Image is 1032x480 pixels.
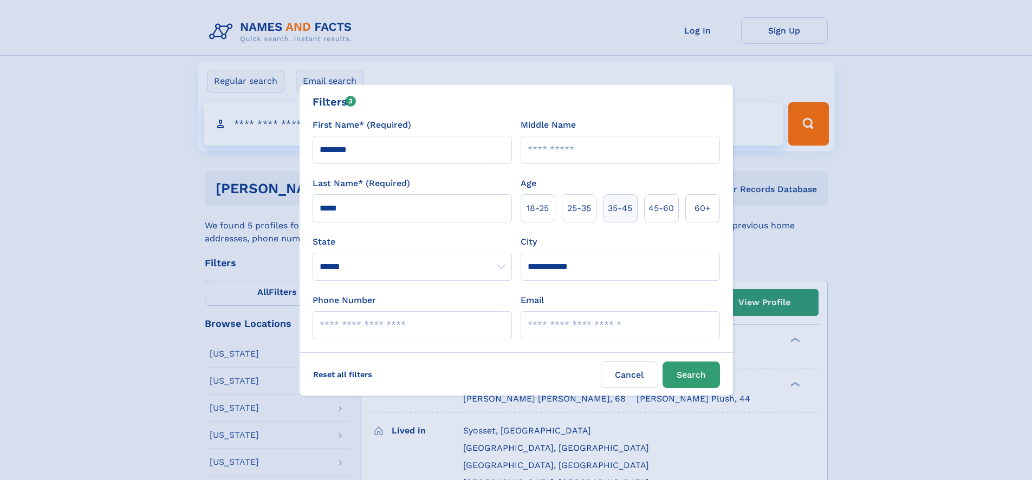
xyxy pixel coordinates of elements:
label: Age [521,177,536,190]
span: 60+ [695,202,711,215]
label: Reset all filters [306,361,379,387]
label: Middle Name [521,119,576,131]
span: 25‑35 [567,202,591,215]
span: 18‑25 [527,202,549,215]
label: Phone Number [313,294,376,307]
label: Cancel [601,361,658,388]
span: 45‑60 [648,202,674,215]
label: Last Name* (Required) [313,177,410,190]
label: City [521,235,537,248]
span: 35‑45 [608,202,632,215]
button: Search [663,361,720,388]
label: Email [521,294,544,307]
label: First Name* (Required) [313,119,411,131]
div: Filters [313,94,356,110]
label: State [313,235,512,248]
